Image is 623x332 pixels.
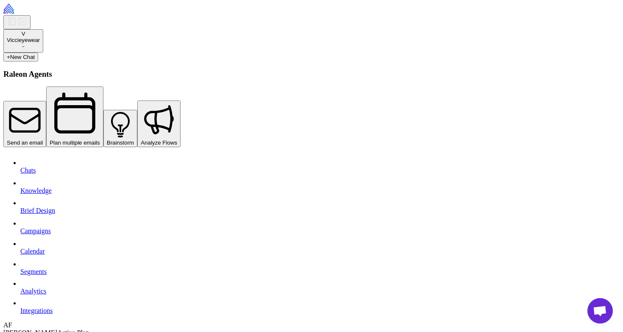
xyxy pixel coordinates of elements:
[137,100,181,147] button: Analyze Flows
[103,110,137,147] button: Brainstorm
[20,268,47,275] span: Segments
[20,248,45,255] span: Calendar
[20,187,52,194] span: Knowledge
[3,8,66,15] a: Raleon Logo
[20,207,55,214] span: Brief Design
[587,298,613,324] a: Open chat
[50,139,100,146] span: Plan multiple emails
[3,3,66,14] img: Raleon Logo
[107,139,134,146] span: Brainstorm
[20,307,53,314] span: Integrations
[7,139,43,146] span: Send an email
[20,227,51,234] span: Campaigns
[3,29,43,53] button: VViccieyewear
[46,86,103,147] button: Plan multiple emails
[141,139,177,146] span: Analyze Flows
[7,54,10,60] span: +
[3,101,46,147] button: Send an email
[7,31,40,37] div: V
[20,167,36,174] span: Chats
[3,53,38,61] button: +New Chat
[7,37,40,43] span: Viccieyewear
[10,54,35,60] span: New Chat
[20,287,46,295] span: Analytics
